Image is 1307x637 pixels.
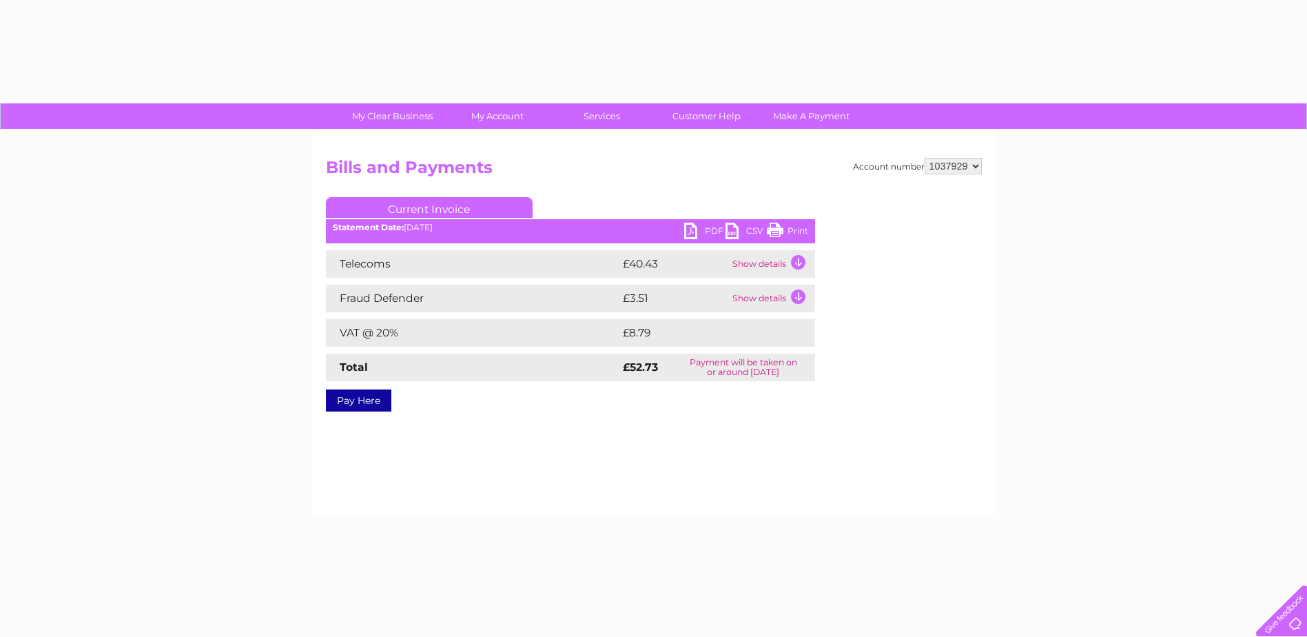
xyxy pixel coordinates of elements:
a: My Clear Business [336,103,449,129]
a: Customer Help [650,103,763,129]
td: £8.79 [619,319,783,347]
b: Statement Date: [333,222,404,232]
td: Telecoms [326,250,619,278]
td: Fraud Defender [326,285,619,312]
td: Payment will be taken on or around [DATE] [672,354,815,381]
td: £40.43 [619,250,729,278]
a: Make A Payment [754,103,868,129]
a: Services [545,103,659,129]
div: [DATE] [326,223,815,232]
td: £3.51 [619,285,729,312]
strong: £52.73 [623,361,658,374]
td: Show details [729,285,815,312]
td: Show details [729,250,815,278]
a: Print [767,223,808,243]
a: CSV [725,223,767,243]
a: My Account [440,103,554,129]
a: PDF [684,223,725,243]
div: Account number [853,158,982,174]
td: VAT @ 20% [326,319,619,347]
a: Pay Here [326,390,391,412]
h2: Bills and Payments [326,158,982,184]
a: Current Invoice [326,197,533,218]
strong: Total [340,361,368,374]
